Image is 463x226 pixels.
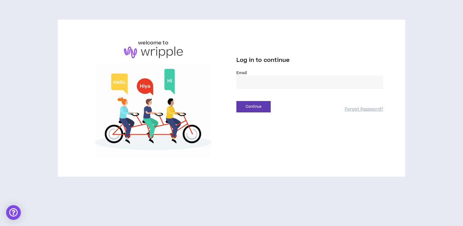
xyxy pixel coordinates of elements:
[80,64,227,157] img: Welcome to Wripple
[124,47,183,58] img: logo-brand.png
[138,39,168,47] h6: welcome to
[236,70,383,76] label: Email
[6,205,21,220] div: Open Intercom Messenger
[236,101,271,112] button: Continue
[345,107,383,112] a: Forgot Password?
[236,56,290,64] span: Log in to continue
